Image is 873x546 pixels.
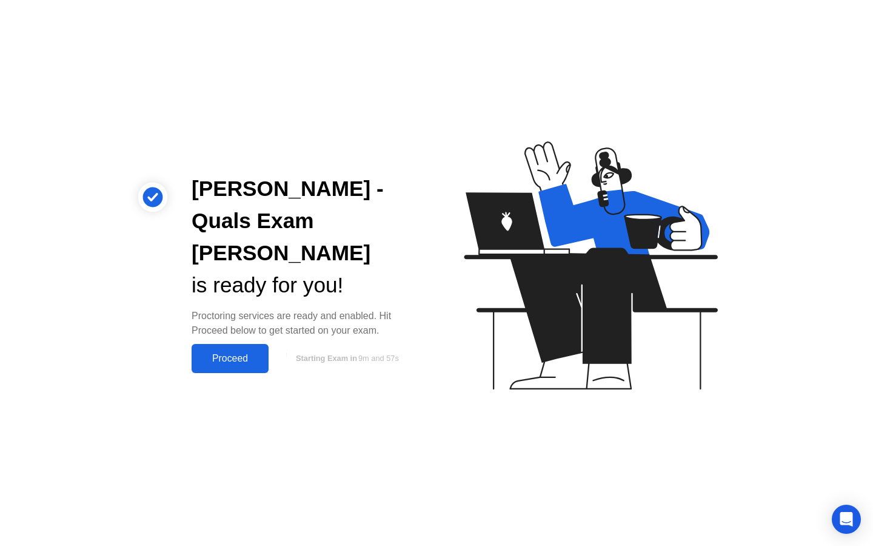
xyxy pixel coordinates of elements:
button: Starting Exam in9m and 57s [275,347,417,370]
div: [PERSON_NAME] - Quals Exam [PERSON_NAME] [192,173,417,269]
div: is ready for you! [192,269,417,302]
button: Proceed [192,344,269,373]
div: Proctoring services are ready and enabled. Hit Proceed below to get started on your exam. [192,309,417,338]
div: Open Intercom Messenger [832,505,861,534]
span: 9m and 57s [358,354,399,363]
div: Proceed [195,353,265,364]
